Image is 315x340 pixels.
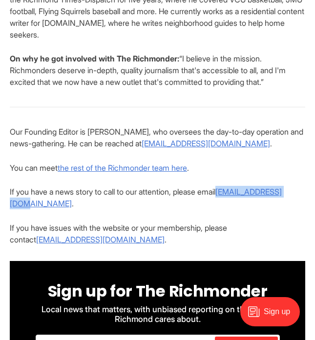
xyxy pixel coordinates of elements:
p: If you have issues with the website or your membership, please contact . [10,222,305,245]
a: [EMAIL_ADDRESS][DOMAIN_NAME] [142,139,270,148]
span: Local news that matters, with unbiased reporting on the issues Richmond cares about. [42,304,276,324]
p: Our Founding Editor is [PERSON_NAME], who oversees the day-to-day operation and news-gathering. H... [10,126,305,149]
iframe: portal-trigger [232,292,315,340]
span: Sign up for The Richmonder [48,280,268,302]
p: You can meet . [10,162,305,174]
p: “I believe in the mission. Richmonders deserve in-depth, quality journalism that's accessible to ... [10,53,305,88]
a: the rest of the Richmonder team here [58,163,187,173]
a: [EMAIL_ADDRESS][DOMAIN_NAME] [36,235,165,244]
b: On why he got involved with The Richmonder: [10,54,179,63]
p: If you have a news story to call to our attention, please email . [10,186,305,209]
